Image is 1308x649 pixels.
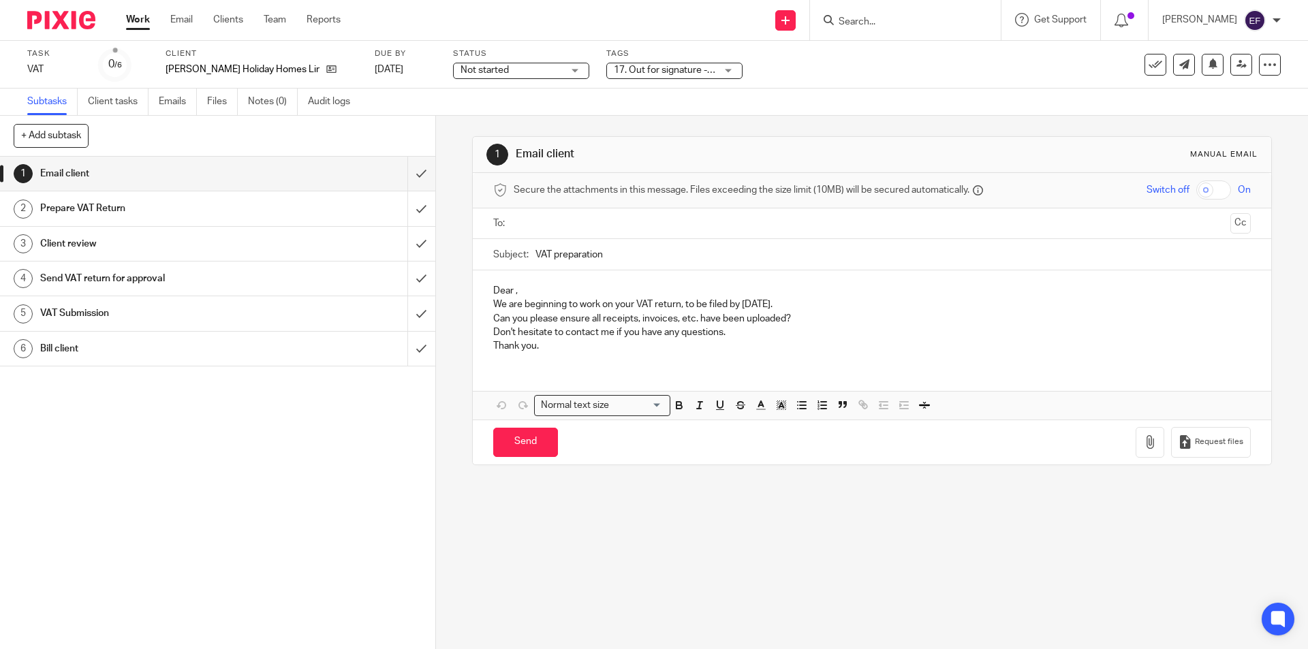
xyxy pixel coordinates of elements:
[40,338,276,359] h1: Bill client
[166,63,320,76] p: [PERSON_NAME] Holiday Homes Limited
[40,163,276,184] h1: Email client
[27,48,82,59] label: Task
[614,65,753,75] span: 17. Out for signature - electronic
[837,16,960,29] input: Search
[170,13,193,27] a: Email
[307,13,341,27] a: Reports
[375,48,436,59] label: Due by
[1034,15,1087,25] span: Get Support
[514,183,969,197] span: Secure the attachments in this message. Files exceeding the size limit (10MB) will be secured aut...
[40,198,276,219] h1: Prepare VAT Return
[14,339,33,358] div: 6
[14,234,33,253] div: 3
[493,217,508,230] label: To:
[1162,13,1237,27] p: [PERSON_NAME]
[27,89,78,115] a: Subtasks
[159,89,197,115] a: Emails
[486,144,508,165] div: 1
[538,398,612,413] span: Normal text size
[308,89,360,115] a: Audit logs
[88,89,149,115] a: Client tasks
[493,248,529,262] label: Subject:
[613,398,662,413] input: Search for option
[493,284,1250,298] p: Dear ,
[1238,183,1251,197] span: On
[126,13,150,27] a: Work
[1190,149,1258,160] div: Manual email
[14,304,33,323] div: 5
[166,48,358,59] label: Client
[453,48,589,59] label: Status
[14,124,89,147] button: + Add subtask
[27,63,82,76] div: VAT
[40,234,276,254] h1: Client review
[1195,437,1243,447] span: Request files
[40,268,276,289] h1: Send VAT return for approval
[248,89,298,115] a: Notes (0)
[14,164,33,183] div: 1
[108,57,122,72] div: 0
[606,48,743,59] label: Tags
[1147,183,1189,197] span: Switch off
[14,200,33,219] div: 2
[493,298,1250,311] p: We are beginning to work on your VAT return, to be filed by [DATE].
[493,326,1250,339] p: Don't hesitate to contact me if you have any questions.
[516,147,901,161] h1: Email client
[534,395,670,416] div: Search for option
[40,303,276,323] h1: VAT Submission
[375,65,403,74] span: [DATE]
[14,269,33,288] div: 4
[27,11,95,29] img: Pixie
[1230,213,1251,234] button: Cc
[493,339,1250,353] p: Thank you.
[1171,427,1250,458] button: Request files
[493,312,1250,326] p: Can you please ensure all receipts, invoices, etc. have been uploaded?
[1244,10,1266,31] img: svg%3E
[264,13,286,27] a: Team
[461,65,509,75] span: Not started
[213,13,243,27] a: Clients
[114,61,122,69] small: /6
[493,428,558,457] input: Send
[207,89,238,115] a: Files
